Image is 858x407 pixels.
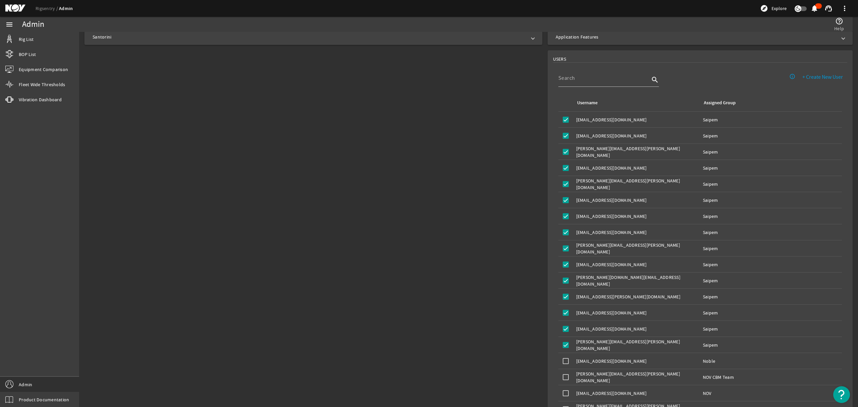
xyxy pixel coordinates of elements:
[22,21,44,28] div: Admin
[576,197,697,203] div: [EMAIL_ADDRESS][DOMAIN_NAME]
[703,181,839,187] div: Saipem
[576,309,697,316] div: [EMAIL_ADDRESS][DOMAIN_NAME]
[19,381,32,388] span: Admin
[810,4,818,12] mat-icon: notifications
[19,66,68,73] span: Equipment Comparison
[824,4,833,12] mat-icon: support_agent
[703,390,839,397] div: NOV
[59,5,73,12] a: Admin
[576,261,697,268] div: [EMAIL_ADDRESS][DOMAIN_NAME]
[703,132,839,139] div: Saipem
[651,76,659,84] i: search
[703,326,839,332] div: Saipem
[576,293,697,300] div: [EMAIL_ADDRESS][PERSON_NAME][DOMAIN_NAME]
[576,229,697,236] div: [EMAIL_ADDRESS][DOMAIN_NAME]
[5,96,13,104] mat-icon: vibration
[760,4,768,12] mat-icon: explore
[576,274,697,287] div: [PERSON_NAME][DOMAIN_NAME][EMAIL_ADDRESS][DOMAIN_NAME]
[772,5,787,12] span: Explore
[576,358,697,364] div: [EMAIL_ADDRESS][DOMAIN_NAME]
[703,116,839,123] div: Saipem
[19,81,65,88] span: Fleet Wide Thresholds
[833,386,850,403] button: Open Resource Center
[757,3,789,14] button: Explore
[703,309,839,316] div: Saipem
[703,374,839,381] div: NOV CBM Team
[576,338,697,352] div: [PERSON_NAME][EMAIL_ADDRESS][PERSON_NAME][DOMAIN_NAME]
[576,326,697,332] div: [EMAIL_ADDRESS][DOMAIN_NAME]
[558,74,650,82] input: Search
[5,20,13,28] mat-icon: menu
[19,36,34,43] span: Rig List
[797,71,848,83] button: + Create New User
[704,99,736,107] div: Assigned Group
[576,145,697,159] div: [PERSON_NAME][EMAIL_ADDRESS][PERSON_NAME][DOMAIN_NAME]
[703,165,839,171] div: Saipem
[789,73,795,79] mat-icon: info_outline
[548,29,853,45] mat-expansion-panel-header: Application Features
[19,51,36,58] span: BOP List
[577,99,598,107] div: Username
[703,293,839,300] div: Saipem
[556,34,837,40] mat-panel-title: Application Features
[703,358,839,364] div: Noble
[576,116,697,123] div: [EMAIL_ADDRESS][DOMAIN_NAME]
[576,165,697,171] div: [EMAIL_ADDRESS][DOMAIN_NAME]
[19,96,62,103] span: Vibration Dashboard
[703,229,839,236] div: Saipem
[84,29,542,45] mat-expansion-panel-header: Santorini
[834,25,844,32] span: Help
[36,5,59,11] a: Rigsentry
[703,245,839,252] div: Saipem
[703,277,839,284] div: Saipem
[576,242,697,255] div: [PERSON_NAME][EMAIL_ADDRESS][PERSON_NAME][DOMAIN_NAME]
[19,396,69,403] span: Product Documentation
[576,132,697,139] div: [EMAIL_ADDRESS][DOMAIN_NAME]
[703,197,839,203] div: Saipem
[576,213,697,220] div: [EMAIL_ADDRESS][DOMAIN_NAME]
[576,390,697,397] div: [EMAIL_ADDRESS][DOMAIN_NAME]
[553,56,566,62] span: USERS
[802,74,843,80] span: + Create New User
[93,34,526,40] mat-panel-title: Santorini
[703,261,839,268] div: Saipem
[703,342,839,348] div: Saipem
[703,213,839,220] div: Saipem
[703,149,839,155] div: Saipem
[837,0,853,16] button: more_vert
[576,177,697,191] div: [PERSON_NAME][EMAIL_ADDRESS][PERSON_NAME][DOMAIN_NAME]
[576,99,695,107] div: Username
[835,17,843,25] mat-icon: help_outline
[576,370,697,384] div: [PERSON_NAME][EMAIL_ADDRESS][PERSON_NAME][DOMAIN_NAME]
